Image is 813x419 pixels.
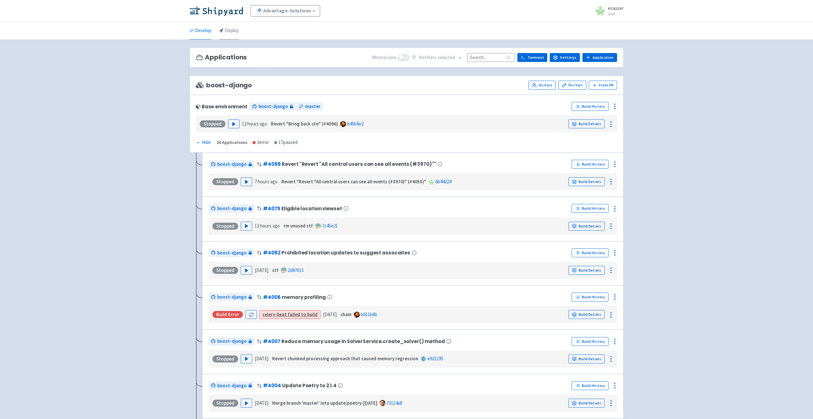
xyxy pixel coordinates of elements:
div: Base environment [196,104,247,109]
span: boost-django [217,294,247,301]
a: #4092 [263,249,280,256]
strong: chain [340,311,352,317]
a: Build Details [568,355,605,363]
a: Build History [572,381,608,390]
a: e921195 [427,355,443,362]
span: esauser [608,5,624,11]
a: Build History [572,337,608,346]
a: Application [582,53,617,62]
a: Build Details [568,399,605,408]
div: Hide [196,139,211,146]
a: Visitors [528,81,556,90]
button: Play [228,119,239,128]
a: Build Details [568,266,605,275]
a: b611b6b [361,311,377,317]
time: 12 hours ago [242,121,267,127]
div: 17 paused [274,139,298,146]
button: Play [241,266,252,275]
a: boost-django [209,204,254,213]
a: boost-django [209,293,254,301]
a: boost-django [209,160,254,169]
span: No filter s [419,54,455,61]
button: Play [241,177,252,186]
a: 73114a8 [386,400,402,406]
button: Play [241,222,252,231]
a: Develop [189,22,212,40]
div: Build Error [212,311,243,318]
div: Stopped [212,178,238,185]
strong: stf [272,267,279,273]
a: Terminal [517,53,547,62]
input: Search... [467,53,515,62]
strong: Revert chunked processing approach that caused memory regression [272,355,418,362]
div: Stopped [212,223,238,230]
a: Build History [572,160,608,169]
span: Update Poetry to 2.1.4 [282,383,337,388]
a: #4075 [263,205,280,212]
div: 20 Applications [217,139,247,146]
a: #4004 [263,382,281,389]
strong: Revert "Revert "All central users can see all events (#3970)" (#4055)" [281,179,426,185]
a: boost-django [209,337,254,346]
a: Deploy [219,22,239,40]
a: Build Details [568,310,605,319]
a: Build History [572,293,608,301]
div: Stopped [212,355,238,362]
time: [DATE] [255,355,268,362]
div: 3 error [252,139,269,146]
button: From PR [589,81,617,90]
a: Settings [550,53,580,62]
a: Build Details [568,177,605,186]
div: Stopped [200,120,225,127]
a: #4007 [263,338,280,345]
span: boost-django [217,161,247,168]
a: #4006 [263,294,280,301]
a: boost-django [209,382,254,390]
time: [DATE] [255,267,268,273]
span: Eligible location viewset [281,206,342,211]
a: 7c45e21 [322,223,338,229]
span: boost-django [259,103,288,110]
a: #4099 [263,161,280,167]
span: boost-django [217,338,247,345]
a: Build Details [568,119,605,128]
span: master [305,103,320,110]
h3: Applications [196,54,247,61]
a: Env Vars [558,81,586,90]
a: 2d87613 [288,267,304,273]
button: Hide [196,139,212,146]
span: Prohibited location updates to suggest assocaites [281,250,410,255]
a: Build Details [568,222,605,231]
time: 7 hours ago [255,179,278,185]
a: boost-django [209,249,254,257]
span: Reduce memory usage in SolverService.create_solver() method [281,339,445,344]
a: b45b6e2 [347,121,364,127]
span: boost-django [217,205,247,212]
small: User [608,12,624,16]
time: 13 hours ago [255,223,280,229]
span: boost-django [217,382,247,389]
time: [DATE] [255,400,268,406]
strong: Merge branch 'master' into update/poetry-[DATE] [272,400,377,406]
a: celery-beat failed to build [262,311,318,317]
span: selected [438,54,455,60]
a: Build History [572,204,608,213]
span: memory profiling [282,294,326,300]
div: Stopped [212,267,238,274]
a: boost-django [250,102,296,111]
a: 6b44224 [435,179,451,185]
a: Advantage-Solutions [251,5,320,17]
a: Build History [572,102,608,111]
strong: rm unused stf [284,223,313,229]
button: Play [241,355,252,363]
time: [DATE] [323,311,337,317]
strong: celery-beat [262,311,287,317]
button: Play [241,399,252,408]
a: master [296,102,323,111]
span: boost-django [217,249,247,257]
div: Stopped [212,400,238,407]
span: Minimal view [372,54,397,61]
a: esauser User [591,6,624,16]
a: Build History [572,248,608,257]
span: boost-django [196,82,252,89]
